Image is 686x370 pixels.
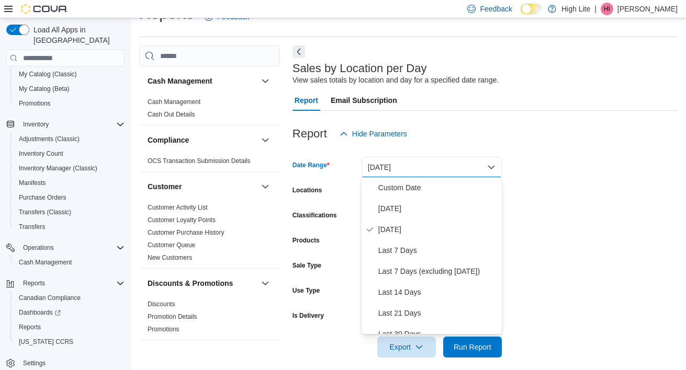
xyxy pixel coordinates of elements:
span: Operations [19,241,125,254]
a: Promotions [148,326,179,333]
span: My Catalog (Beta) [19,85,70,93]
button: Compliance [259,134,272,146]
a: Customer Loyalty Points [148,216,216,224]
a: Inventory Count [15,147,68,160]
span: Feedback [480,4,512,14]
button: My Catalog (Classic) [10,67,129,82]
label: Products [293,236,320,245]
button: Cash Management [259,75,272,87]
button: Cash Management [10,255,129,270]
div: Discounts & Promotions [139,298,280,340]
a: Inventory Manager (Classic) [15,162,102,175]
button: Inventory Count [10,146,129,161]
button: Reports [2,276,129,291]
span: [DATE] [378,202,498,215]
span: Settings [19,356,125,369]
span: Promotions [19,99,51,108]
span: Custom Date [378,181,498,194]
a: Settings [19,357,50,369]
span: Export [384,337,430,357]
button: Discounts & Promotions [148,278,257,288]
div: Customer [139,201,280,268]
span: My Catalog (Classic) [19,70,77,78]
span: Inventory Manager (Classic) [15,162,125,175]
button: Canadian Compliance [10,291,129,305]
span: Last 7 Days (excluding [DATE]) [378,265,498,277]
span: Last 7 Days [378,244,498,257]
div: Hicham Ibari [601,3,613,15]
a: My Catalog (Classic) [15,68,81,80]
span: Hide Parameters [352,129,407,139]
span: Reports [19,323,41,331]
span: Report [295,90,318,111]
a: New Customers [148,254,192,261]
a: Cash Management [148,98,200,106]
button: Reports [10,320,129,334]
button: Compliance [148,135,257,145]
span: My Catalog (Beta) [15,83,125,95]
input: Dark Mode [521,4,543,15]
a: Manifests [15,177,50,189]
span: Transfers [19,223,45,231]
button: My Catalog (Beta) [10,82,129,96]
a: Cash Out Details [148,111,195,118]
span: Purchase Orders [19,193,66,202]
label: Date Range [293,161,330,169]
h3: Sales by Location per Day [293,62,427,75]
button: Operations [19,241,58,254]
a: My Catalog (Beta) [15,83,74,95]
p: [PERSON_NAME] [617,3,678,15]
a: [US_STATE] CCRS [15,336,77,348]
label: Classifications [293,211,337,219]
button: Run Report [443,337,502,357]
p: High Lite [561,3,590,15]
a: Purchase Orders [15,191,71,204]
span: Dashboards [15,306,125,319]
a: Canadian Compliance [15,292,85,304]
span: Inventory [19,118,125,131]
a: Transfers [15,221,49,233]
button: Customer [259,180,272,193]
h3: Compliance [148,135,189,145]
span: Inventory Manager (Classic) [19,164,97,172]
a: Transfers (Classic) [15,206,75,218]
button: Inventory [2,117,129,132]
div: Select listbox [362,177,502,334]
span: Inventory Count [15,147,125,160]
span: Manifests [19,179,46,187]
a: Promotions [15,97,55,110]
a: Customer Queue [148,241,195,249]
span: Settings [23,359,46,367]
span: HI [604,3,610,15]
div: Compliance [139,155,280,171]
button: Hide Parameters [335,123,411,144]
span: [DATE] [378,223,498,236]
label: Use Type [293,286,320,295]
img: Cova [21,4,68,14]
h3: Cash Management [148,76,212,86]
button: Reports [19,277,49,290]
span: Adjustments (Classic) [19,135,80,143]
button: [US_STATE] CCRS [10,334,129,349]
a: Dashboards [15,306,65,319]
button: Next [293,45,305,58]
div: Cash Management [139,96,280,125]
span: Cash Management [15,256,125,269]
a: Dashboards [10,305,129,320]
a: Promotion Details [148,313,197,320]
span: Adjustments (Classic) [15,133,125,145]
span: Washington CCRS [15,336,125,348]
label: Sale Type [293,261,321,270]
label: Is Delivery [293,311,324,320]
button: Transfers [10,219,129,234]
span: [US_STATE] CCRS [19,338,73,346]
button: Adjustments (Classic) [10,132,129,146]
button: Purchase Orders [10,190,129,205]
span: Promotions [15,97,125,110]
span: Purchase Orders [15,191,125,204]
span: Last 21 Days [378,307,498,319]
a: Reports [15,321,45,333]
a: OCS Transaction Submission Details [148,157,251,165]
span: Operations [23,244,54,252]
span: Run Report [454,342,491,352]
